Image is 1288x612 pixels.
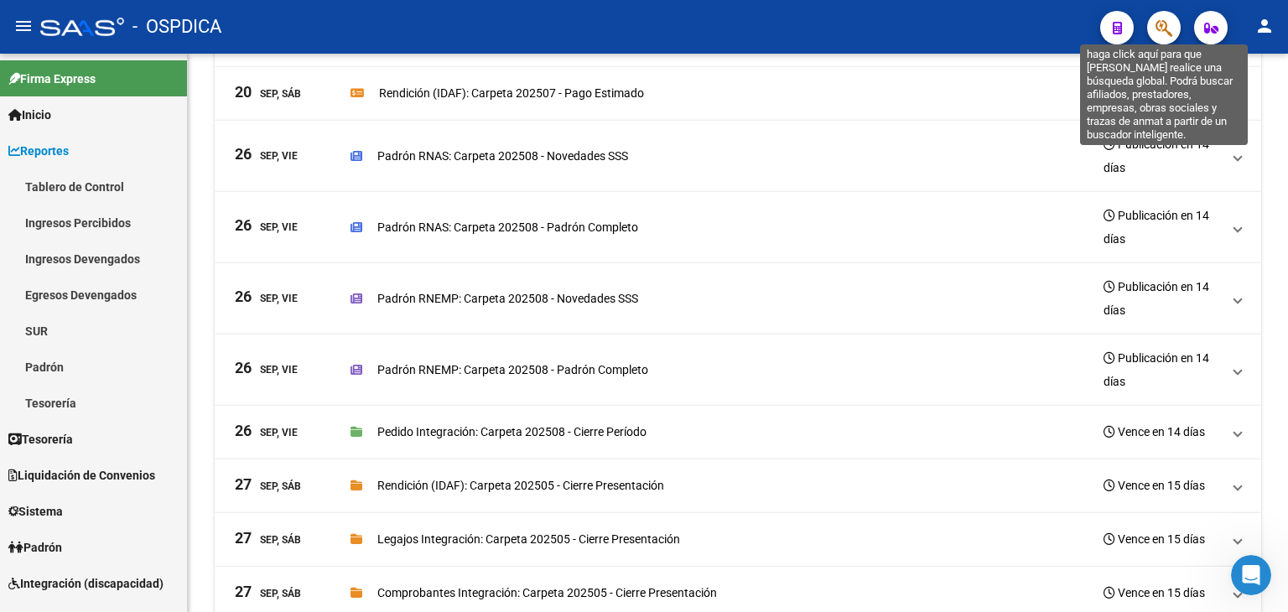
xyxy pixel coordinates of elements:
b: Con esta herramientas vas a poder: [34,307,271,320]
div: Sep, Vie [235,360,298,378]
div: Sep, Vie [235,147,298,164]
span: Integración (discapacidad) [8,574,164,593]
div: Sep, Sáb [235,584,301,602]
div: Profile image for Soporte [48,9,75,36]
div: ​✅ Mantenerte al día con tus presentaciones ✅ Tener tu agenda organizada para anticipar cada pres... [34,290,301,471]
p: Activo en los últimos 15m [81,21,222,38]
h3: Pago en 8 días [1104,81,1194,105]
span: Inicio [8,106,51,124]
p: Pedido Integración: Carpeta 202508 - Cierre Período [377,423,647,441]
span: 27 [235,584,252,599]
h3: Vence en 15 días [1104,581,1205,604]
mat-expansion-panel-header: 27Sep, SábLegajos Integración: Carpeta 202505 - Cierre PresentaciónVence en 15 días [215,513,1261,567]
span: Ir al Calendario [117,259,219,272]
mat-icon: person [1254,16,1275,36]
a: Ir al Calendario [84,252,252,282]
span: 20 [235,85,252,100]
span: 26 [235,423,252,438]
button: Inicio [262,7,294,39]
h3: Vence en 14 días [1104,420,1205,443]
iframe: Intercom live chat [1231,555,1271,595]
span: 26 [235,289,252,304]
div: Cerrar [294,7,325,37]
h1: Soporte [81,8,133,21]
p: Padrón RNEMP: Carpeta 202508 - Padrón Completo [377,360,648,379]
p: Padrón RNAS: Carpeta 202508 - Padrón Completo [377,218,638,236]
span: Padrón [8,538,62,557]
span: Sistema [8,502,63,521]
span: 27 [235,531,252,546]
div: Sep, Vie [235,289,298,307]
mat-expansion-panel-header: 26Sep, ViePadrón RNAS: Carpeta 202508 - Novedades SSSPublicación en 14 días [215,121,1261,192]
div: Sep, Sáb [235,85,301,102]
h3: Vence en 15 días [1104,527,1205,551]
mat-icon: menu [13,16,34,36]
mat-expansion-panel-header: 26Sep, ViePadrón RNAS: Carpeta 202508 - Padrón CompletoPublicación en 14 días [215,192,1261,263]
p: Padrón RNEMP: Carpeta 202508 - Novedades SSS [377,289,638,308]
h3: Publicación en 14 días [1104,204,1221,251]
h3: Publicación en 14 días [1104,346,1221,393]
p: Padrón RNAS: Carpeta 202508 - Novedades SSS [377,147,628,165]
b: Inicio → Calendario SSS [34,228,188,241]
span: Reportes [8,142,69,160]
mat-expansion-panel-header: 26Sep, ViePadrón RNEMP: Carpeta 202508 - Novedades SSSPublicación en 14 días [215,263,1261,335]
p: Legajos Integración: Carpeta 202505 - Cierre Presentación [377,530,680,548]
b: Calendario de Presentaciones de la SSS [34,129,235,159]
div: Sep, Vie [235,423,298,441]
p: Rendición (IDAF): Carpeta 202507 - Pago Estimado [379,84,644,102]
div: Soporte dice… [13,67,322,511]
span: - OSPDICA [132,8,221,45]
span: Firma Express [8,70,96,88]
mat-expansion-panel-header: 27Sep, SábRendición (IDAF): Carpeta 202505 - Cierre PresentaciónVence en 15 días [215,459,1261,513]
span: 26 [235,218,252,233]
span: Liquidación de Convenios [8,466,155,485]
h3: Publicación en 14 días [1104,275,1221,322]
span: 27 [235,477,252,492]
div: ​📅 ¡Llegó el nuevo ! ​ Tené todas tus fechas y gestiones en un solo lugar. Ingresá en el menú lat... [34,128,301,243]
span: 26 [235,360,252,376]
button: go back [11,7,43,39]
div: Sep, Sáb [235,477,301,495]
h3: Publicación en 14 días [1104,132,1221,179]
div: Profile image for Soporte [34,88,61,115]
p: Rendición (IDAF): Carpeta 202505 - Cierre Presentación [377,476,664,495]
div: Sep, Sáb [235,531,301,548]
div: Sep, Vie [235,218,298,236]
mat-expansion-panel-header: 26Sep, ViePadrón RNEMP: Carpeta 202508 - Padrón CompletoPublicación en 14 días [215,335,1261,406]
h3: Vence en 15 días [1104,474,1205,497]
span: Soporte [75,95,117,107]
mat-expansion-panel-header: 20Sep, SábRendición (IDAF): Carpeta 202507 - Pago EstimadoPago en 8 días [215,67,1261,121]
span: Tesorería [8,430,73,449]
span: 26 [235,147,252,162]
mat-expansion-panel-header: 26Sep, ViePedido Integración: Carpeta 202508 - Cierre PeríodoVence en 14 días [215,406,1261,459]
p: Comprobantes Integración: Carpeta 202505 - Cierre Presentación [377,583,717,602]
